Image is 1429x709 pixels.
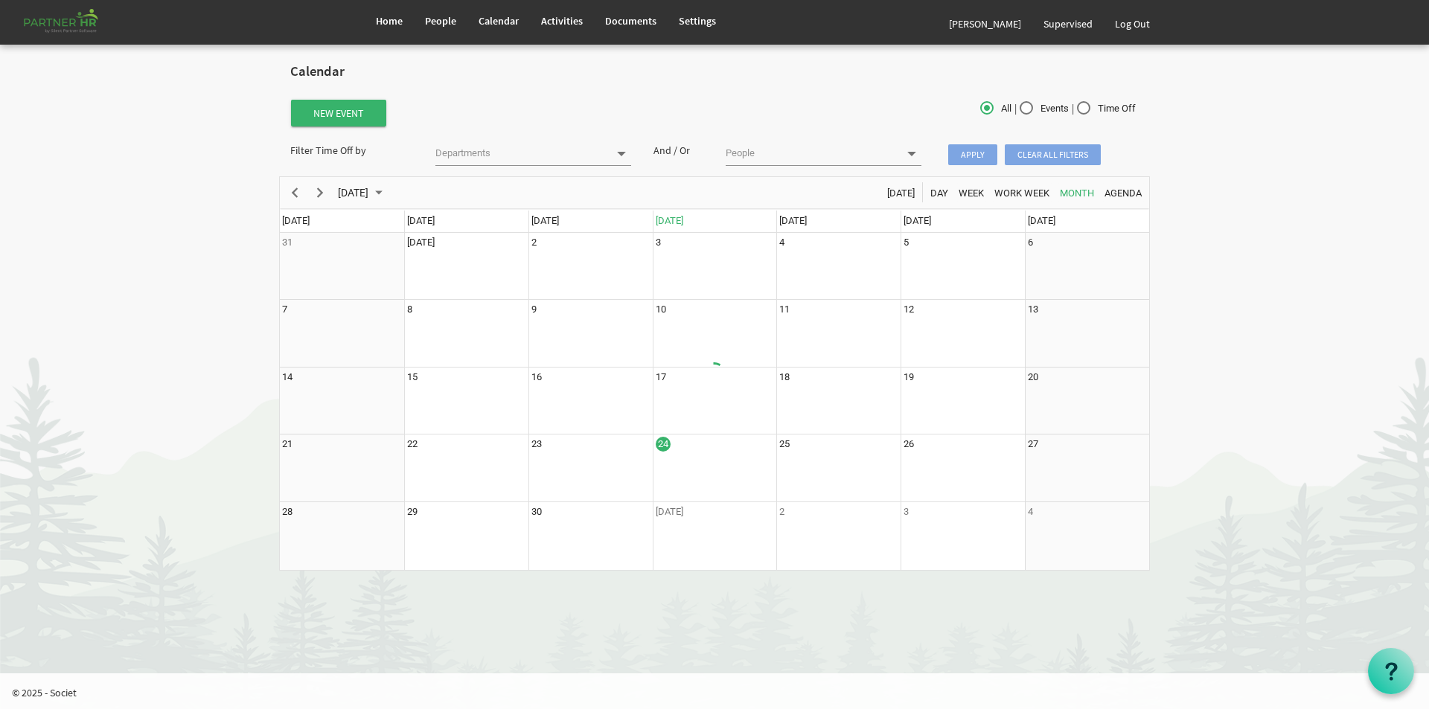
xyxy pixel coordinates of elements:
[980,102,1011,115] span: All
[425,14,456,28] span: People
[279,176,1150,571] schedule: of September 2025
[605,14,656,28] span: Documents
[938,3,1032,45] a: [PERSON_NAME]
[1043,17,1093,31] span: Supervised
[479,14,519,28] span: Calendar
[435,143,607,164] input: Departments
[290,64,1139,80] h2: Calendar
[291,100,386,126] button: New Event
[726,143,898,164] input: People
[1005,144,1101,165] span: Clear all filters
[376,14,403,28] span: Home
[12,685,1429,700] p: © 2025 - Societ
[1077,102,1136,115] span: Time Off
[1020,102,1069,115] span: Events
[860,98,1150,120] div: | |
[1032,3,1104,45] a: Supervised
[1104,3,1161,45] a: Log Out
[948,144,997,165] span: Apply
[642,143,715,158] div: And / Or
[679,14,716,28] span: Settings
[541,14,583,28] span: Activities
[279,143,424,158] div: Filter Time Off by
